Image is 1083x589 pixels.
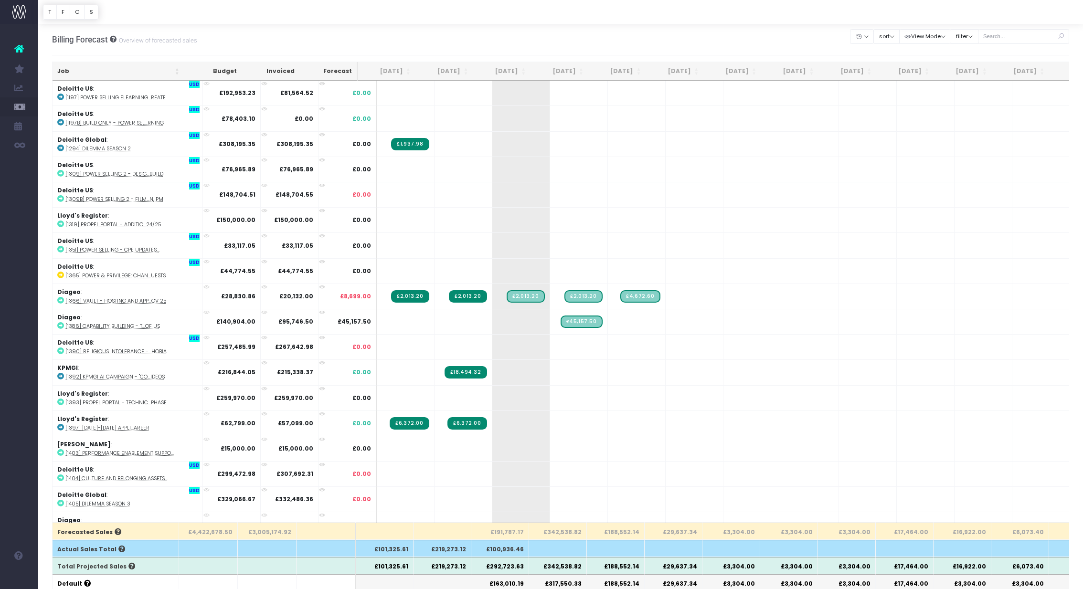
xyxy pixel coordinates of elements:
th: £6,073.40 [991,557,1049,574]
th: £342,538.82 [529,523,587,540]
abbr: [1365] Power & Privilege: change requests [65,272,166,279]
th: Forecast [299,62,358,81]
strong: Deloitte Global [57,491,106,499]
span: Billing Forecast [52,35,108,44]
strong: £329,066.67 [217,495,255,503]
span: Streamtime Draft Invoice: 2260 – [1366] Vault - Hosting and Application Support - Year 4, Nov 24-... [507,290,544,303]
button: sort [873,29,900,44]
th: Sep 25: activate to sort column ascending [473,62,531,81]
strong: £140,904.00 [216,317,255,326]
td: : [53,512,203,537]
strong: Deloitte US [57,263,93,271]
span: USD [189,259,200,266]
strong: Diageo [57,516,81,524]
span: USD [189,157,200,164]
img: images/default_profile_image.png [12,570,26,584]
th: Actual Sales Total [53,540,179,557]
abbr: [1309] Power Selling 2 - Design + Build [65,170,163,178]
th: £17,464.00 [876,557,934,574]
th: £101,325.61 [356,557,414,574]
span: £8,699.00 [340,292,371,301]
strong: £257,485.99 [217,343,255,351]
th: £188,552.14 [587,523,645,540]
strong: £15,000.00 [221,444,255,452]
th: Budget [184,62,242,81]
abbr: [1197] Power Selling Elearning - Create [65,94,166,101]
abbr: [1319] Propel Portal - Additional Funds 24/25 [65,221,161,228]
span: Streamtime Draft Invoice: [1386] Capability building for Senior Leaders - the measure of us [561,316,603,328]
td: : [53,182,203,207]
button: T [43,5,57,20]
span: £0.00 [352,165,371,174]
strong: £216,844.05 [218,368,255,376]
button: View Mode [899,29,951,44]
th: £29,637.34 [645,557,702,574]
abbr: [1404] Culture and Belonging Assets [65,475,168,482]
strong: Diageo [57,288,81,296]
strong: £299,472.98 [217,470,255,478]
strong: £20,132.00 [279,292,313,300]
span: USD [189,335,200,342]
th: £188,552.14 [587,557,645,574]
span: £0.00 [352,495,371,504]
th: Job: activate to sort column ascending [53,62,184,81]
span: USD [189,487,200,494]
th: £219,273.12 [414,557,471,574]
th: £191,787.17 [471,523,529,540]
th: £3,304.00 [818,523,876,540]
span: £0.00 [352,267,371,275]
span: £0.00 [352,242,371,250]
span: £45,157.50 [338,317,371,326]
abbr: [1386] Capability building - the measure of us [65,323,160,330]
span: Streamtime Draft Invoice: [1366] Vault - Hosting and Application Support - Year 4, Nov 24-Nov 25 [620,290,660,303]
strong: £259,970.00 [216,394,255,402]
span: Streamtime Invoice: 2239 – [1366] Vault - Hosting and Application Support - Year 4, Nov 24-Nov 25 [391,290,429,303]
strong: £78,403.10 [222,115,255,123]
strong: Deloitte US [57,84,93,93]
strong: £44,774.55 [220,267,255,275]
span: £0.00 [352,216,371,224]
span: £0.00 [352,470,371,478]
span: £0.00 [352,115,371,123]
th: £101,325.61 [356,540,414,557]
td: : [53,81,203,105]
td: : [53,309,203,334]
th: £16,922.00 [934,557,991,574]
strong: £15,000.00 [278,444,313,452]
span: USD [189,233,200,240]
abbr: [1390] Religious Intolerance - Antisemitism + Islamophobia [65,348,167,355]
strong: Lloyd's Register [57,389,108,398]
abbr: [1393] Propel Portal - Technical Codes Design & Build Phase [65,399,167,406]
span: Streamtime Draft Invoice: [1366] Vault - Hosting and Application Support - Year 4, Nov 24-Nov 25 [564,290,602,303]
span: £0.00 [352,521,371,529]
strong: £44,774.55 [278,267,313,275]
td: : [53,359,203,385]
abbr: [1392] KPMGI AI Campaign - [65,373,165,380]
th: Apr 26: activate to sort column ascending [876,62,934,81]
abbr: [1351] Power Selling - CPE Updates [65,246,159,253]
strong: £148,704.51 [219,190,255,199]
span: £0.00 [352,368,371,377]
td: : [53,131,203,157]
span: Streamtime Invoice: 2245 – [1397] Mar 2025-Aug 2025 Application Support - Propel My Career [447,417,487,430]
strong: £62,799.00 [221,419,255,427]
button: C [70,5,85,20]
th: £3,304.00 [760,523,818,540]
strong: £0.00 [295,521,313,529]
strong: £308,195.35 [219,140,255,148]
span: Streamtime Invoice: 2243 – [1392] AI Campaign - [445,366,487,379]
th: £3,304.00 [760,557,818,574]
button: F [56,5,70,20]
th: Invoiced [242,62,299,81]
th: £342,538.82 [529,557,587,574]
th: £3,304.00 [702,557,760,574]
th: Oct 25: activate to sort column ascending [531,62,588,81]
th: Total Projected Sales [53,557,179,574]
span: Streamtime Invoice: 2254 – [1366] Vault - Hosting and Application Support - Year 4, Nov 24-Nov 25 [449,290,487,303]
td: : [53,334,203,359]
th: £17,464.00 [876,523,934,540]
strong: £76,965.89 [279,165,313,173]
small: Overview of forecasted sales [117,35,197,44]
td: : [53,105,203,131]
strong: £81,564.52 [280,89,313,97]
